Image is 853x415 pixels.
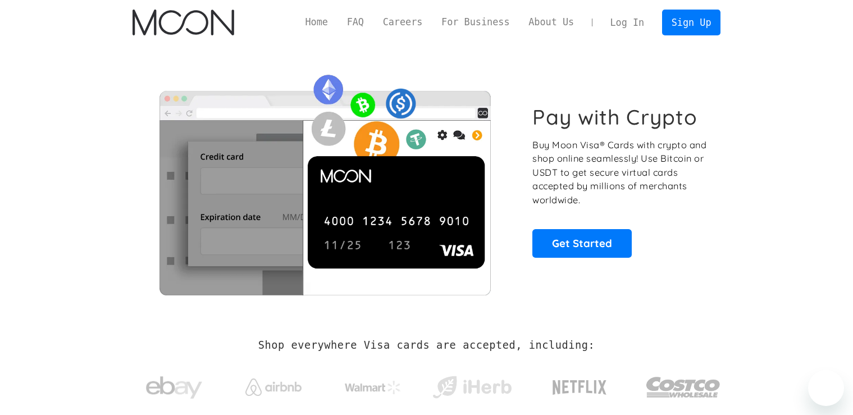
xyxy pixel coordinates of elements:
a: ebay [133,359,216,411]
a: Home [296,15,337,29]
h2: Shop everywhere Visa cards are accepted, including: [258,339,595,352]
iframe: Button to launch messaging window [808,370,844,406]
a: About Us [519,15,583,29]
a: For Business [432,15,519,29]
img: Walmart [345,381,401,394]
a: Careers [373,15,432,29]
h1: Pay with Crypto [532,104,697,130]
img: ebay [146,370,202,405]
p: Buy Moon Visa® Cards with crypto and shop online seamlessly! Use Bitcoin or USDT to get secure vi... [532,138,708,207]
a: Netflix [530,362,630,407]
a: Airbnb [231,367,315,402]
img: Costco [646,366,721,408]
img: Moon Cards let you spend your crypto anywhere Visa is accepted. [133,67,517,295]
a: Get Started [532,229,632,257]
img: Moon Logo [133,10,234,35]
a: iHerb [430,362,514,408]
a: Log In [601,10,654,35]
img: Airbnb [245,378,302,396]
img: Netflix [551,373,608,402]
a: home [133,10,234,35]
a: FAQ [337,15,373,29]
a: Sign Up [662,10,720,35]
img: iHerb [430,373,514,402]
a: Costco [646,355,721,414]
a: Walmart [331,370,414,400]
